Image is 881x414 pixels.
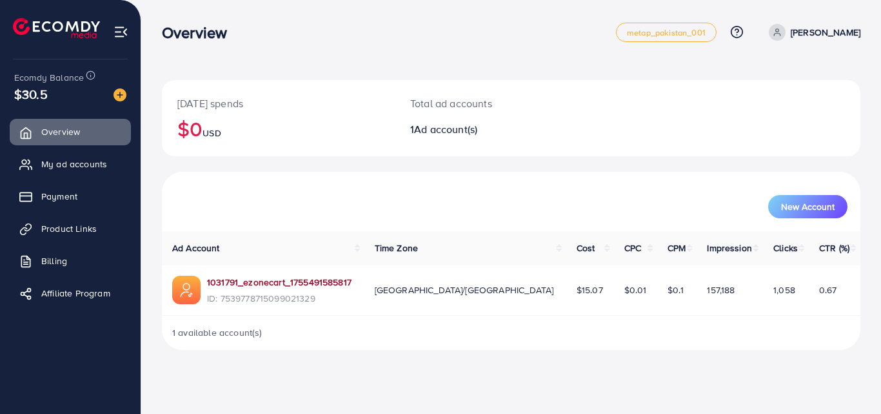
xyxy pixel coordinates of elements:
[172,242,220,254] span: Ad Account
[10,151,131,177] a: My ad accounts
[375,284,554,296] span: [GEOGRAPHIC_DATA]/[GEOGRAPHIC_DATA]
[14,71,84,84] span: Ecomdy Balance
[410,123,554,136] h2: 1
[764,24,860,41] a: [PERSON_NAME]
[114,25,128,39] img: menu
[207,292,351,305] span: ID: 7539778715099021329
[41,158,107,171] span: My ad accounts
[414,122,477,136] span: Ad account(s)
[162,23,237,42] h3: Overview
[13,18,100,38] img: logo
[773,242,798,254] span: Clicks
[10,280,131,306] a: Affiliate Program
[177,116,379,141] h2: $0
[207,276,351,289] a: 1031791_ezonecart_1755491585817
[14,85,48,103] span: $30.5
[781,202,835,211] span: New Account
[791,25,860,40] p: [PERSON_NAME]
[819,242,849,254] span: CTR (%)
[41,287,110,300] span: Affiliate Program
[577,242,595,254] span: Cost
[114,88,126,101] img: image
[627,28,706,37] span: metap_pakistan_001
[624,242,641,254] span: CPC
[10,248,131,274] a: Billing
[826,356,871,404] iframe: Chat
[819,284,837,296] span: 0.67
[10,216,131,242] a: Product Links
[707,284,735,296] span: 157,188
[177,96,379,111] p: [DATE] spends
[41,190,77,203] span: Payment
[203,127,221,140] span: USD
[768,195,847,218] button: New Account
[41,222,97,235] span: Product Links
[668,284,684,296] span: $0.1
[624,284,647,296] span: $0.01
[577,284,603,296] span: $15.07
[172,326,262,339] span: 1 available account(s)
[10,119,131,145] a: Overview
[172,276,201,304] img: ic-ads-acc.e4c84228.svg
[707,242,752,254] span: Impression
[41,125,80,138] span: Overview
[41,254,67,267] span: Billing
[773,284,795,296] span: 1,058
[410,96,554,111] p: Total ad accounts
[616,23,717,42] a: metap_pakistan_001
[668,242,686,254] span: CPM
[10,183,131,209] a: Payment
[375,242,418,254] span: Time Zone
